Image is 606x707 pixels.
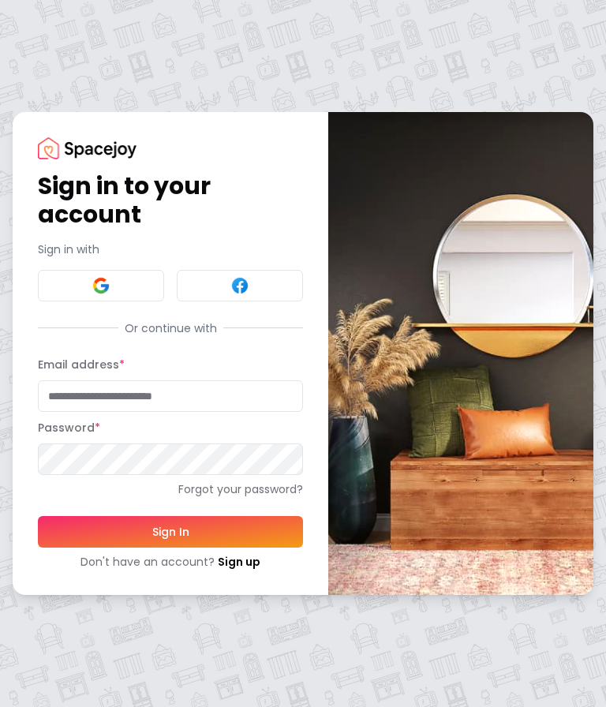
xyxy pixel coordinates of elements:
p: Sign in with [38,241,303,257]
label: Password [38,420,100,436]
label: Email address [38,357,125,372]
img: Facebook signin [230,276,249,295]
img: banner [328,112,593,594]
img: Spacejoy Logo [38,137,137,159]
a: Forgot your password? [38,481,303,497]
h1: Sign in to your account [38,172,303,229]
img: Google signin [92,276,110,295]
span: Or continue with [118,320,223,336]
a: Sign up [218,554,260,570]
button: Sign In [38,516,303,548]
div: Don't have an account? [38,554,303,570]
